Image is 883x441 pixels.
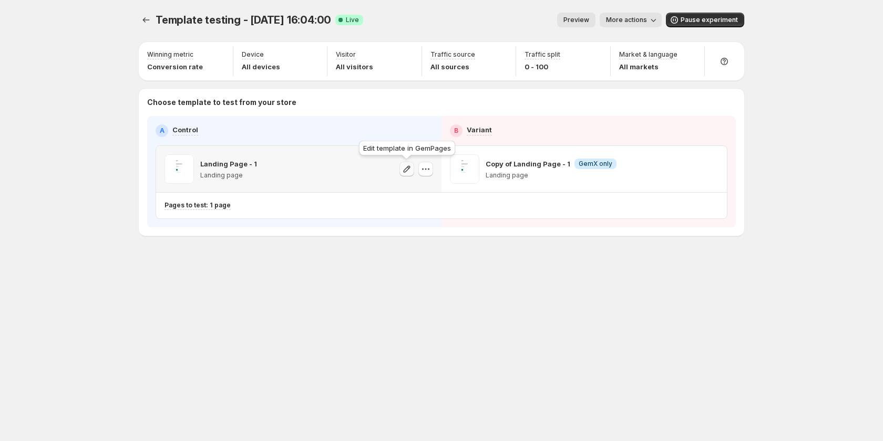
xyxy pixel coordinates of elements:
p: All devices [242,61,280,72]
button: Pause experiment [666,13,744,27]
p: Landing Page - 1 [200,159,257,169]
span: Preview [563,16,589,24]
h2: B [454,127,458,135]
span: Template testing - [DATE] 16:04:00 [156,14,331,26]
h2: A [160,127,165,135]
span: More actions [606,16,647,24]
span: Live [346,16,359,24]
p: Visitor [336,50,356,59]
p: Winning metric [147,50,193,59]
p: Device [242,50,264,59]
button: More actions [600,13,662,27]
p: Variant [467,124,492,135]
span: GemX only [579,160,612,168]
p: Traffic split [525,50,560,59]
p: Control [172,124,198,135]
p: Pages to test: 1 page [165,201,231,209]
p: Landing page [486,171,617,180]
p: Choose template to test from your store [147,97,736,108]
p: 0 - 100 [525,61,560,72]
img: Landing Page - 1 [165,154,194,184]
span: Pause experiment [681,16,738,24]
button: Preview [557,13,595,27]
p: All sources [430,61,475,72]
p: All markets [619,61,677,72]
p: Market & language [619,50,677,59]
p: Conversion rate [147,61,203,72]
button: Experiments [139,13,153,27]
p: Traffic source [430,50,475,59]
p: Landing page [200,171,257,180]
p: Copy of Landing Page - 1 [486,159,570,169]
p: All visitors [336,61,373,72]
